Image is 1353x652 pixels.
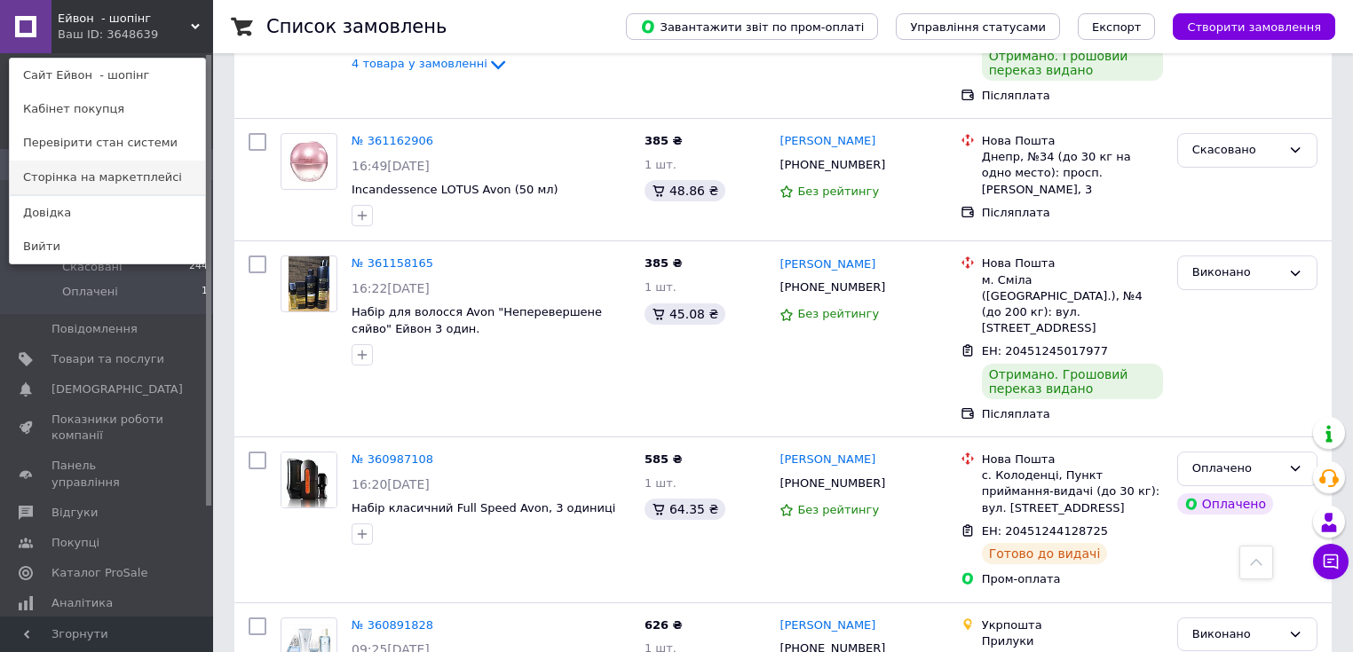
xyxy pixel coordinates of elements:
a: Incandessence LOTUS Avon (50 мл) [352,183,558,196]
a: Сторінка на маркетплейсі [10,161,205,194]
span: 4 товара у замовленні [352,58,487,71]
a: Набір для волосся Avon "Неперевершене сяйво" Ейвон 3 один. [352,305,602,335]
a: № 360987108 [352,452,433,466]
div: [PHONE_NUMBER] [776,153,889,177]
h1: Список замовлень [266,16,447,37]
button: Чат з покупцем [1313,544,1349,579]
span: 385 ₴ [645,134,683,147]
span: Покупці [51,535,99,551]
button: Створити замовлення [1173,13,1335,40]
a: Створити замовлення [1155,20,1335,33]
a: № 361162906 [352,134,433,147]
div: Укрпошта [982,617,1163,633]
img: Фото товару [281,452,336,507]
span: 244 [189,259,208,275]
img: Фото товару [289,134,330,189]
button: Завантажити звіт по пром-оплаті [626,13,878,40]
a: Фото товару [281,255,337,312]
div: Скасовано [1192,141,1281,160]
div: Нова Пошта [982,255,1163,271]
div: Готово до видачі [982,543,1108,564]
a: 4 товара у замовленні [352,57,509,70]
div: 45.08 ₴ [645,303,725,325]
span: 385 ₴ [645,256,683,270]
a: Фото товару [281,452,337,508]
span: Ейвон - шопінг [58,11,191,27]
span: Управління статусами [910,20,1046,34]
span: Повідомлення [51,321,138,337]
span: ЕН: 20451244128725 [982,524,1108,538]
div: с. Колоденці, Пункт приймання-видачі (до 30 кг): вул. [STREET_ADDRESS] [982,467,1163,516]
div: Післяплата [982,205,1163,221]
a: Фото товару [281,133,337,190]
div: [PHONE_NUMBER] [776,276,889,299]
button: Управління статусами [896,13,1060,40]
span: 1 шт. [645,476,676,490]
div: [PHONE_NUMBER] [776,472,889,495]
div: м. Сміла ([GEOGRAPHIC_DATA].), №4 (до 200 кг): вул. [STREET_ADDRESS] [982,272,1163,337]
a: [PERSON_NAME] [779,133,875,150]
div: Днепр, №34 (до 30 кг на одно место): просп. [PERSON_NAME], 3 [982,149,1163,198]
span: Скасовані [62,259,123,275]
div: Отримано. Грошовий переказ видано [982,364,1163,399]
a: № 360891828 [352,618,433,632]
a: Вийти [10,230,205,263]
a: Сайт Ейвон - шопінг [10,59,205,92]
button: Експорт [1078,13,1156,40]
div: Післяплата [982,406,1163,422]
span: 16:22[DATE] [352,281,430,295]
a: Набір класичний Full Speed Avon, 3 одиниці [352,501,615,515]
div: Виконано [1192,263,1281,282]
span: 1 [202,284,208,300]
span: Без рейтингу [797,307,879,320]
div: Ваш ID: 3648639 [58,27,132,43]
span: 1 шт. [645,158,676,171]
a: [PERSON_NAME] [779,617,875,634]
div: 64.35 ₴ [645,499,725,520]
span: 16:49[DATE] [352,159,430,173]
span: Відгуки [51,505,98,521]
span: Без рейтингу [797,185,879,198]
div: Виконано [1192,625,1281,644]
span: [DEMOGRAPHIC_DATA] [51,381,183,397]
span: Панель управління [51,458,164,490]
span: 626 ₴ [645,618,683,632]
div: Отримано. Грошовий переказ видано [982,45,1163,81]
div: Нова Пошта [982,452,1163,467]
span: Показники роботи компанії [51,412,164,444]
div: 48.86 ₴ [645,180,725,201]
div: Оплачено [1192,460,1281,478]
span: Завантажити звіт по пром-оплаті [640,19,864,35]
a: Кабінет покупця [10,92,205,126]
a: Довідка [10,196,205,230]
span: Каталог ProSale [51,565,147,581]
span: Товари та послуги [51,351,164,367]
img: Фото товару [289,256,329,311]
span: 16:20[DATE] [352,477,430,491]
span: 1 шт. [645,280,676,294]
span: 585 ₴ [645,452,683,466]
span: Оплачені [62,284,118,300]
div: Післяплата [982,88,1163,104]
a: [PERSON_NAME] [779,452,875,468]
div: Оплачено [1177,493,1273,515]
div: Пром-оплата [982,571,1163,587]
span: Аналітика [51,595,113,611]
span: Без рейтингу [797,503,879,516]
a: Перевірити стан системи [10,126,205,160]
div: Нова Пошта [982,133,1163,149]
a: [PERSON_NAME] [779,256,875,273]
span: ЕН: 20451245017977 [982,344,1108,357]
span: Експорт [1092,20,1142,34]
span: Створити замовлення [1187,20,1321,34]
a: № 361158165 [352,256,433,270]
